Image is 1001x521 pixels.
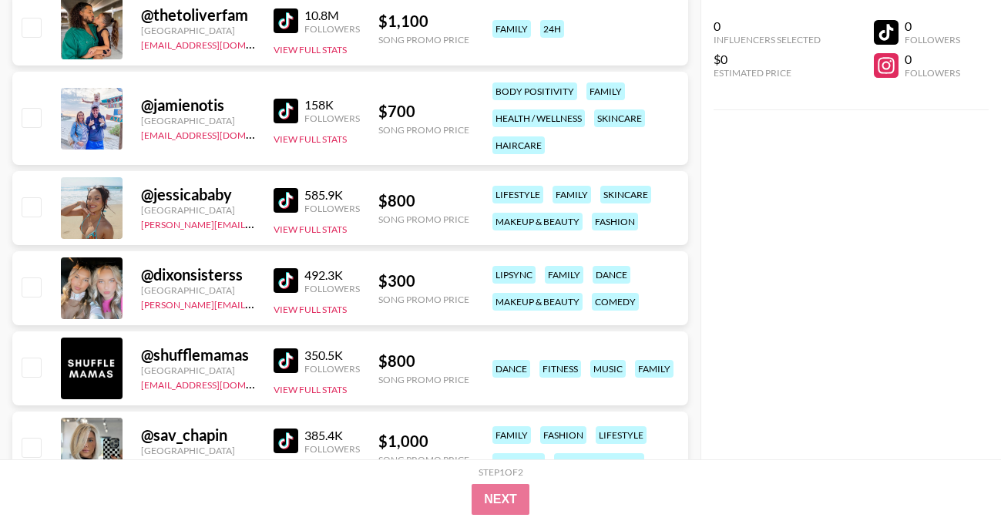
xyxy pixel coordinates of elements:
[492,82,577,100] div: body positivity
[304,113,360,124] div: Followers
[304,187,360,203] div: 585.9K
[492,186,543,203] div: lifestyle
[378,102,469,121] div: $ 700
[274,384,347,395] button: View Full Stats
[600,186,651,203] div: skincare
[905,52,960,67] div: 0
[586,82,625,100] div: family
[714,34,821,45] div: Influencers Selected
[592,293,639,311] div: comedy
[472,484,529,515] button: Next
[378,351,469,371] div: $ 800
[141,425,255,445] div: @ sav_chapin
[492,293,583,311] div: makeup & beauty
[378,432,469,451] div: $ 1,000
[141,36,296,51] a: [EMAIL_ADDRESS][DOMAIN_NAME]
[274,44,347,55] button: View Full Stats
[492,360,530,378] div: dance
[714,67,821,79] div: Estimated Price
[274,304,347,315] button: View Full Stats
[378,294,469,305] div: Song Promo Price
[304,23,360,35] div: Followers
[378,454,469,466] div: Song Promo Price
[274,268,298,293] img: TikTok
[539,360,581,378] div: fitness
[905,67,960,79] div: Followers
[905,34,960,45] div: Followers
[274,133,347,145] button: View Full Stats
[378,34,469,45] div: Song Promo Price
[592,213,638,230] div: fashion
[378,374,469,385] div: Song Promo Price
[141,204,255,216] div: [GEOGRAPHIC_DATA]
[378,191,469,210] div: $ 800
[492,213,583,230] div: makeup & beauty
[492,266,536,284] div: lipsync
[714,52,821,67] div: $0
[545,266,583,284] div: family
[593,266,630,284] div: dance
[141,216,369,230] a: [PERSON_NAME][EMAIL_ADDRESS][DOMAIN_NAME]
[304,428,360,443] div: 385.4K
[553,186,591,203] div: family
[492,109,585,127] div: health / wellness
[141,365,255,376] div: [GEOGRAPHIC_DATA]
[492,20,531,38] div: family
[492,136,545,154] div: haircare
[274,99,298,123] img: TikTok
[924,444,983,503] iframe: Drift Widget Chat Controller
[304,97,360,113] div: 158K
[378,12,469,31] div: $ 1,100
[540,20,564,38] div: 24h
[492,453,545,471] div: haircare
[141,265,255,284] div: @ dixonsisterss
[479,466,523,478] div: Step 1 of 2
[141,25,255,36] div: [GEOGRAPHIC_DATA]
[141,284,255,296] div: [GEOGRAPHIC_DATA]
[378,271,469,291] div: $ 300
[492,426,531,444] div: family
[141,296,369,311] a: [PERSON_NAME][EMAIL_ADDRESS][DOMAIN_NAME]
[304,283,360,294] div: Followers
[141,185,255,204] div: @ jessicababy
[141,126,296,141] a: [EMAIL_ADDRESS][DOMAIN_NAME]
[141,96,255,115] div: @ jamienotis
[274,188,298,213] img: TikTok
[596,426,647,444] div: lifestyle
[594,109,645,127] div: skincare
[274,348,298,373] img: TikTok
[635,360,673,378] div: family
[714,18,821,34] div: 0
[304,203,360,214] div: Followers
[274,429,298,453] img: TikTok
[274,224,347,235] button: View Full Stats
[554,453,644,471] div: makeup & beauty
[304,267,360,283] div: 492.3K
[304,8,360,23] div: 10.8M
[141,115,255,126] div: [GEOGRAPHIC_DATA]
[378,213,469,225] div: Song Promo Price
[540,426,586,444] div: fashion
[274,8,298,33] img: TikTok
[141,345,255,365] div: @ shufflemamas
[905,18,960,34] div: 0
[141,376,296,391] a: [EMAIL_ADDRESS][DOMAIN_NAME]
[378,124,469,136] div: Song Promo Price
[304,348,360,363] div: 350.5K
[590,360,626,378] div: music
[141,445,255,456] div: [GEOGRAPHIC_DATA]
[304,443,360,455] div: Followers
[141,5,255,25] div: @ thetoliverfam
[304,363,360,375] div: Followers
